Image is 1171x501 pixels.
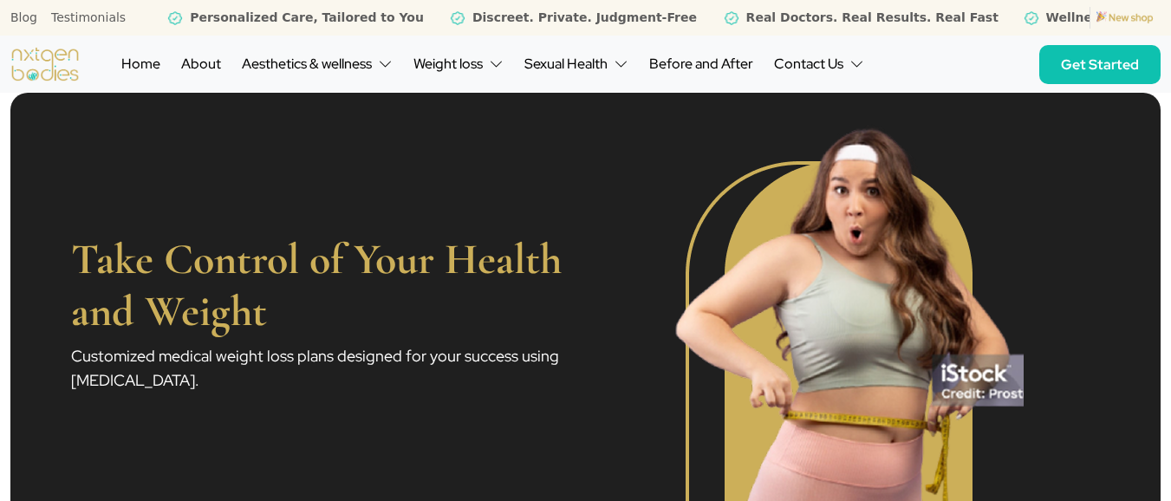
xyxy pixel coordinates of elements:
[71,344,576,393] p: Customized medical weight loss plans designed for your success using [MEDICAL_DATA].
[1039,45,1161,84] a: Get Started
[767,50,871,79] button: Contact Us
[407,50,511,79] button: Weight loss
[71,233,576,337] h1: Take Control of Your Health and Weight
[1090,7,1161,29] img: icon
[517,50,635,79] button: Sexual Health
[10,47,80,81] img: logo
[642,50,760,78] a: Before and After
[1085,9,1112,27] a: Blog
[235,50,400,79] button: Aesthetics & wellness
[114,50,167,78] a: Home
[174,50,228,78] a: About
